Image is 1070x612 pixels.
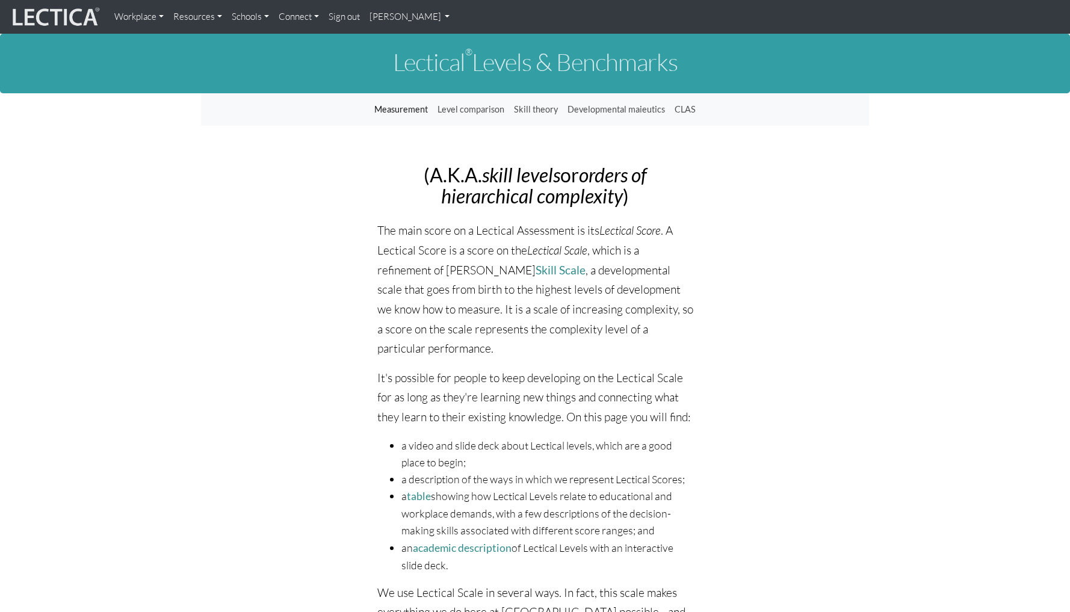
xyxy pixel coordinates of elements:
a: Skill Scale [536,263,586,277]
i: skill levels [482,163,560,187]
a: Developmental maieutics [563,98,670,121]
p: The main score on a Lectical Assessment is its . A Lectical Score is a score on the , which is a ... [377,221,693,358]
a: [PERSON_NAME] [365,5,455,29]
a: table [407,490,431,502]
a: Level comparison [433,98,509,121]
i: Lectical Scale [527,243,587,258]
a: Skill theory [509,98,563,121]
img: lecticalive [10,5,100,28]
a: academic description [413,542,512,554]
sup: ® [465,46,472,58]
i: orders of hierarchical complexity [441,163,647,208]
h1: Lectical Levels & Benchmarks [201,49,869,75]
li: a showing how Lectical Levels relate to educational and workplace demands, with a few description... [401,487,693,539]
a: Connect [274,5,324,29]
a: Measurement [370,98,433,121]
li: an of Lectical Levels with an interactive slide deck. [401,539,693,573]
h2: (A.K.A. or ) [377,164,693,206]
a: CLAS [670,98,700,121]
a: Schools [227,5,274,29]
a: Resources [169,5,227,29]
a: Workplace [110,5,169,29]
a: Sign out [324,5,365,29]
i: Lectical Score [599,223,661,238]
li: a description of the ways in which we represent Lectical Scores; [401,471,693,487]
p: It's possible for people to keep developing on the Lectical Scale for as long as they're learning... [377,368,693,427]
li: a video and slide deck about Lectical levels, which are a good place to begin; [401,437,693,471]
